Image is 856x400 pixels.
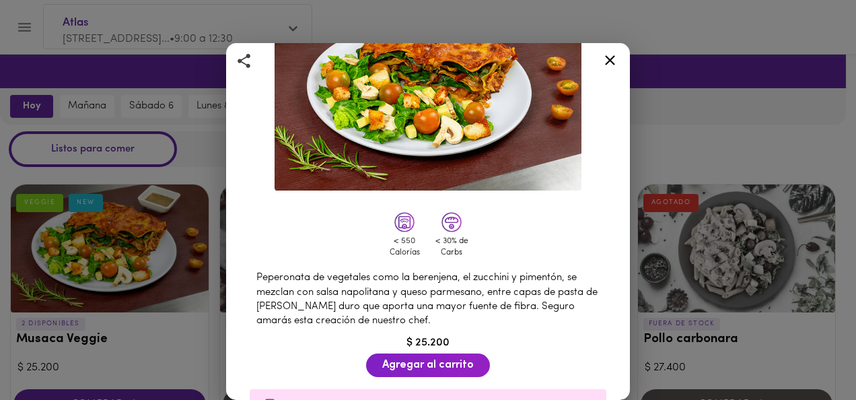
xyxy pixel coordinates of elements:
[431,236,472,259] div: < 30% de Carbs
[366,354,490,377] button: Agregar al carrito
[394,212,415,232] img: lowcals.png
[384,236,425,259] div: < 550 Calorías
[243,335,613,351] div: $ 25.200
[778,322,843,387] iframe: Messagebird Livechat Widget
[256,273,598,326] span: Peperonata de vegetales como la berenjena, el zucchini y pimentón, se mezclan con salsa napolitan...
[441,212,462,232] img: lowcarbs.png
[382,359,474,372] span: Agregar al carrito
